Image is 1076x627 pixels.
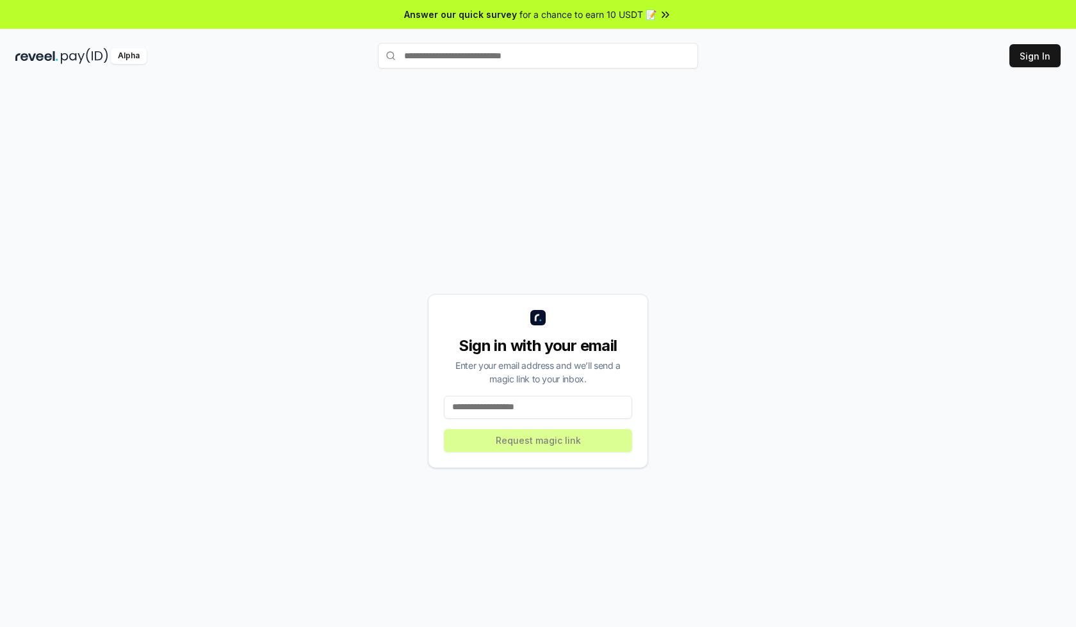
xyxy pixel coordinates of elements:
[444,336,632,356] div: Sign in with your email
[530,310,546,325] img: logo_small
[15,48,58,64] img: reveel_dark
[404,8,517,21] span: Answer our quick survey
[111,48,147,64] div: Alpha
[1009,44,1061,67] button: Sign In
[519,8,656,21] span: for a chance to earn 10 USDT 📝
[61,48,108,64] img: pay_id
[444,359,632,386] div: Enter your email address and we’ll send a magic link to your inbox.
